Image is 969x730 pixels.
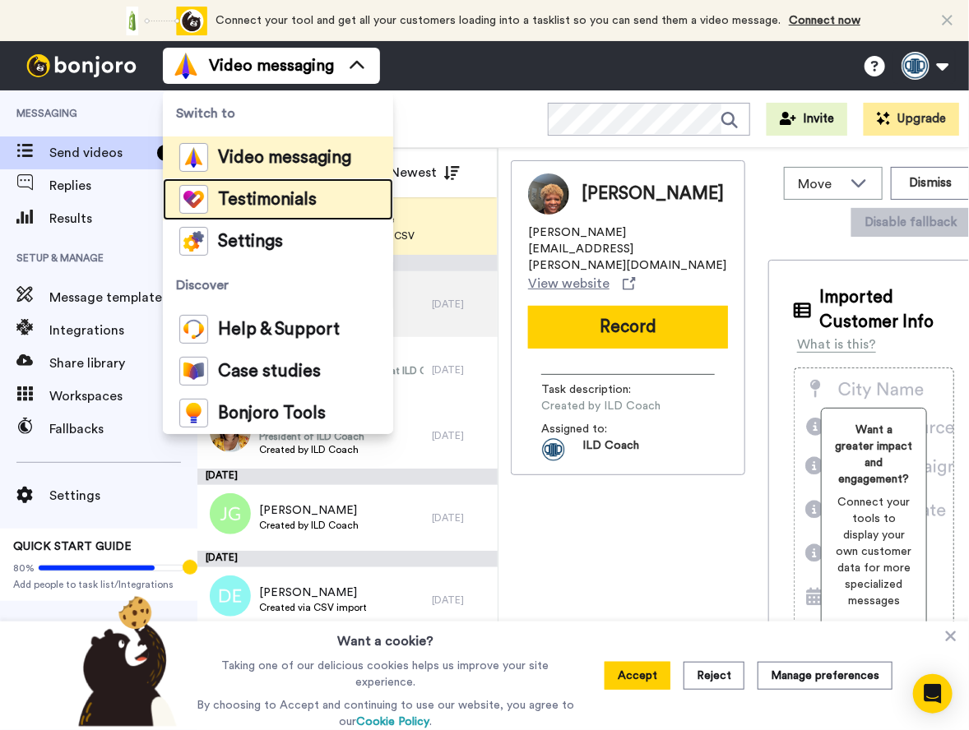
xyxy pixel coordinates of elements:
[913,674,953,714] div: Open Intercom Messenger
[163,136,393,178] a: Video messaging
[541,437,566,462] img: bb65d8ec-b197-4af7-a570-7b2552b6274f-1724848754.jpg
[197,551,498,567] div: [DATE]
[864,103,959,136] button: Upgrade
[432,511,489,524] div: [DATE]
[528,224,728,274] span: [PERSON_NAME][EMAIL_ADDRESS][PERSON_NAME][DOMAIN_NAME]
[528,173,569,215] img: Image of Carol McCrorey
[582,437,639,462] span: ILD Coach
[835,422,913,487] span: Want a greater impact and engagement?
[356,716,429,728] a: Cookie Policy
[179,399,208,427] img: bj-tools-colored.svg
[13,541,132,552] span: QUICK START GUIDE
[63,595,185,727] img: bear-with-cookie.png
[13,578,184,591] span: Add people to task list/Integrations
[179,315,208,344] img: help-and-support-colored.svg
[20,54,143,77] img: bj-logo-header-white.svg
[216,15,781,26] span: Connect your tool and get all your customers loading into a tasklist so you can send them a video...
[605,662,670,690] button: Accept
[163,350,393,392] a: Case studies
[541,381,656,398] span: Task description :
[218,363,321,380] span: Case studies
[163,90,393,136] span: Switch to
[432,363,489,377] div: [DATE]
[259,601,367,614] span: Created via CSV import
[192,697,578,730] p: By choosing to Accept and continuing to use our website, you agree to our .
[819,285,954,335] span: Imported Customer Info
[528,274,610,293] span: View website
[210,493,251,534] img: jg.png
[528,274,636,293] a: View website
[684,662,744,690] button: Reject
[541,421,656,437] span: Assigned to:
[209,54,334,77] span: Video messaging
[163,308,393,350] a: Help & Support
[163,262,393,308] span: Discover
[259,584,367,601] span: [PERSON_NAME]
[541,398,698,414] span: Created by ILD Coach
[797,335,876,354] div: What is this?
[432,429,489,442] div: [DATE]
[173,53,199,79] img: vm-color.svg
[835,494,913,609] span: Connect your tools to display your own customer data for more specialized messages
[758,662,892,690] button: Manage preferences
[49,386,197,406] span: Workspaces
[218,321,340,338] span: Help & Support
[528,306,728,349] button: Record
[432,594,489,607] div: [DATE]
[218,192,317,208] span: Testimonials
[259,443,364,456] span: Created by ILD Coach
[49,353,197,373] span: Share library
[49,209,197,229] span: Results
[163,392,393,434] a: Bonjoro Tools
[163,220,393,262] a: Settings
[163,178,393,220] a: Testimonials
[49,288,197,307] span: Message template
[259,430,364,443] span: President of ILD Coach
[179,227,208,256] img: settings-colored.svg
[218,150,351,166] span: Video messaging
[378,156,472,189] button: Newest
[49,176,197,196] span: Replies
[157,145,181,161] div: 21
[179,185,208,214] img: tm-color.svg
[179,357,208,386] img: case-study-colored.svg
[432,298,489,311] div: [DATE]
[192,658,578,691] p: Taking one of our delicious cookies helps us improve your site experience.
[337,621,433,651] h3: Want a cookie?
[218,405,326,422] span: Bonjoro Tools
[259,502,359,519] span: [PERSON_NAME]
[767,103,847,136] button: Invite
[179,143,208,172] img: vm-color.svg
[49,143,151,163] span: Send videos
[183,560,197,575] div: Tooltip anchor
[218,233,283,250] span: Settings
[117,7,207,35] div: animation
[197,469,498,485] div: [DATE]
[789,15,860,26] a: Connect now
[13,561,35,575] span: 80%
[49,486,197,506] span: Settings
[259,519,359,532] span: Created by ILD Coach
[798,174,842,194] span: Move
[210,575,251,617] img: de.png
[582,182,724,206] span: [PERSON_NAME]
[49,321,166,340] span: Integrations
[49,419,197,439] span: Fallbacks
